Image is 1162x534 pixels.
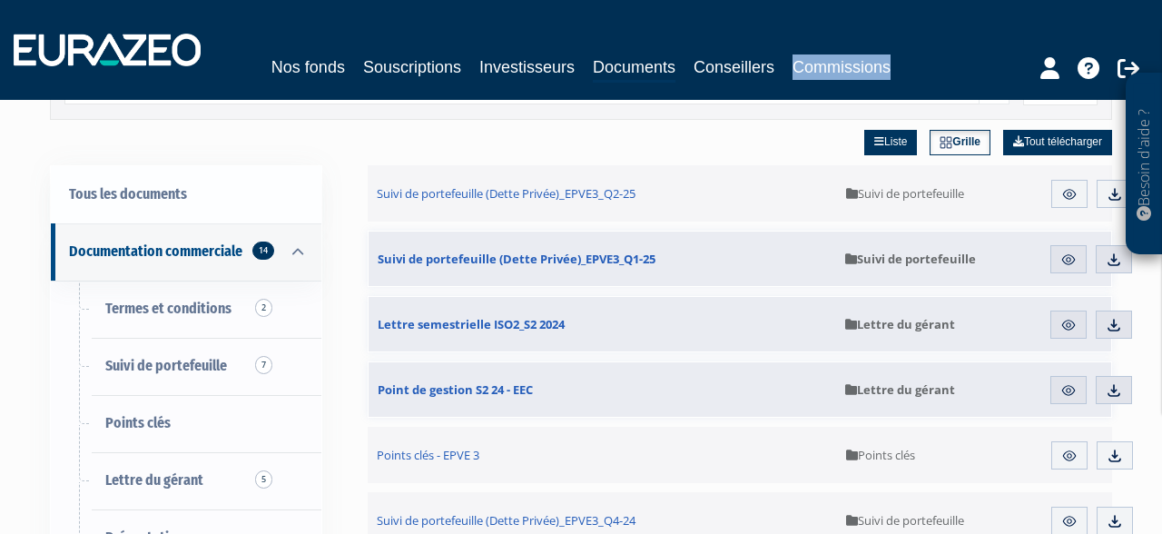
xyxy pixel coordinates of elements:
[1107,513,1123,529] img: download.svg
[940,136,952,149] img: grid.svg
[14,34,201,66] img: 1732889491-logotype_eurazeo_blanc_rvb.png
[1060,382,1077,399] img: eye.svg
[105,414,171,431] span: Points clés
[1003,130,1112,155] a: Tout télécharger
[51,452,321,509] a: Lettre du gérant5
[479,54,575,80] a: Investisseurs
[1134,83,1155,246] p: Besoin d'aide ?
[369,362,836,417] a: Point de gestion S2 24 - EEC
[369,232,836,286] a: Suivi de portefeuille (Dette Privée)_EPVE3_Q1-25
[51,338,321,395] a: Suivi de portefeuille7
[1107,186,1123,203] img: download.svg
[369,297,836,351] a: Lettre semestrielle ISO2_S2 2024
[105,357,227,374] span: Suivi de portefeuille
[793,54,891,80] a: Commissions
[51,223,321,281] a: Documentation commerciale 14
[845,316,955,332] span: Lettre du gérant
[1061,448,1078,464] img: eye.svg
[1061,186,1078,203] img: eye.svg
[378,251,655,267] span: Suivi de portefeuille (Dette Privée)_EPVE3_Q1-25
[377,512,635,529] span: Suivi de portefeuille (Dette Privée)_EPVE3_Q4-24
[377,447,479,463] span: Points clés - EPVE 3
[1106,317,1122,333] img: download.svg
[1106,252,1122,268] img: download.svg
[845,251,976,267] span: Suivi de portefeuille
[846,185,964,202] span: Suivi de portefeuille
[1107,448,1123,464] img: download.svg
[271,54,345,80] a: Nos fonds
[105,300,231,317] span: Termes et conditions
[363,54,461,80] a: Souscriptions
[51,166,321,223] a: Tous les documents
[105,471,203,489] span: Lettre du gérant
[378,316,565,332] span: Lettre semestrielle ISO2_S2 2024
[694,54,774,80] a: Conseillers
[1061,513,1078,529] img: eye.svg
[593,54,675,83] a: Documents
[51,281,321,338] a: Termes et conditions2
[1060,252,1077,268] img: eye.svg
[378,381,533,398] span: Point de gestion S2 24 - EEC
[368,427,837,483] a: Points clés - EPVE 3
[377,185,635,202] span: Suivi de portefeuille (Dette Privée)_EPVE3_Q2-25
[69,242,242,260] span: Documentation commerciale
[1060,317,1077,333] img: eye.svg
[864,130,917,155] a: Liste
[252,242,274,260] span: 14
[845,381,955,398] span: Lettre du gérant
[1106,382,1122,399] img: download.svg
[255,356,272,374] span: 7
[846,512,964,529] span: Suivi de portefeuille
[255,470,272,489] span: 5
[846,447,915,463] span: Points clés
[51,395,321,452] a: Points clés
[930,130,990,155] a: Grille
[255,299,272,317] span: 2
[368,165,837,222] a: Suivi de portefeuille (Dette Privée)_EPVE3_Q2-25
